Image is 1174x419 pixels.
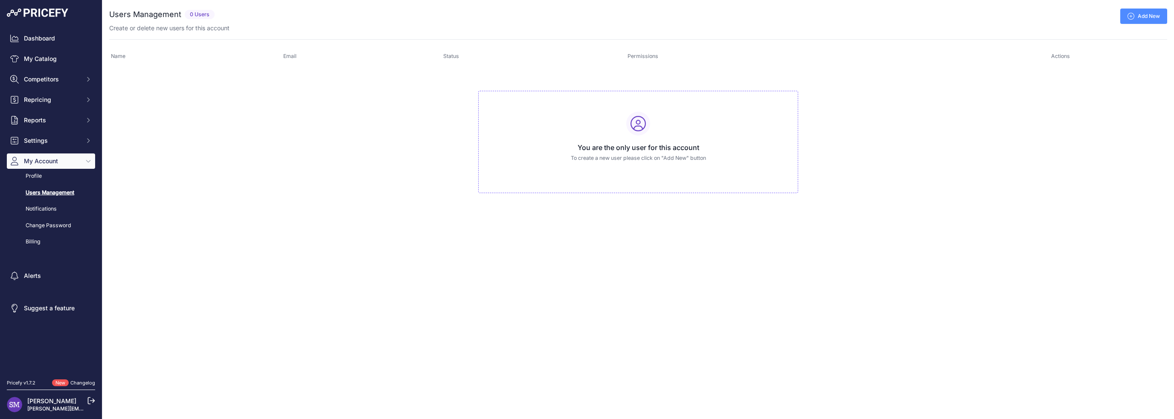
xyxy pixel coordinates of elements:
div: Pricefy v1.7.2 [7,379,35,387]
p: To create a new user please click on "Add New" button [485,154,791,162]
a: Dashboard [7,31,95,46]
span: Email [283,53,296,59]
nav: Sidebar [7,31,95,369]
span: Status [443,53,459,59]
a: Suggest a feature [7,301,95,316]
span: Reports [24,116,80,124]
span: Actions [1051,53,1070,59]
a: Profile [7,169,95,184]
button: My Account [7,153,95,169]
a: My Catalog [7,51,95,66]
a: [PERSON_NAME] [27,397,76,405]
span: My Account [24,157,80,165]
span: Permissions [628,53,658,59]
span: 0 Users [185,10,215,20]
a: Billing [7,234,95,249]
a: Add New [1120,9,1167,24]
button: Reports [7,113,95,128]
span: Repricing [24,95,80,104]
span: Competitors [24,75,80,84]
a: Alerts [7,268,95,283]
a: Notifications [7,202,95,217]
button: Settings [7,133,95,148]
button: Competitors [7,72,95,87]
h2: Users Management [109,9,181,20]
a: Users Management [7,185,95,200]
button: Repricing [7,92,95,107]
span: Settings [24,136,80,145]
h3: You are the only user for this account [485,142,791,153]
span: New [52,379,69,387]
p: Create or delete new users for this account [109,24,230,32]
span: Name [111,53,125,59]
a: Changelog [70,380,95,386]
img: Pricefy Logo [7,9,68,17]
a: Change Password [7,218,95,233]
a: [PERSON_NAME][EMAIL_ADDRESS][DOMAIN_NAME] [27,405,159,412]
